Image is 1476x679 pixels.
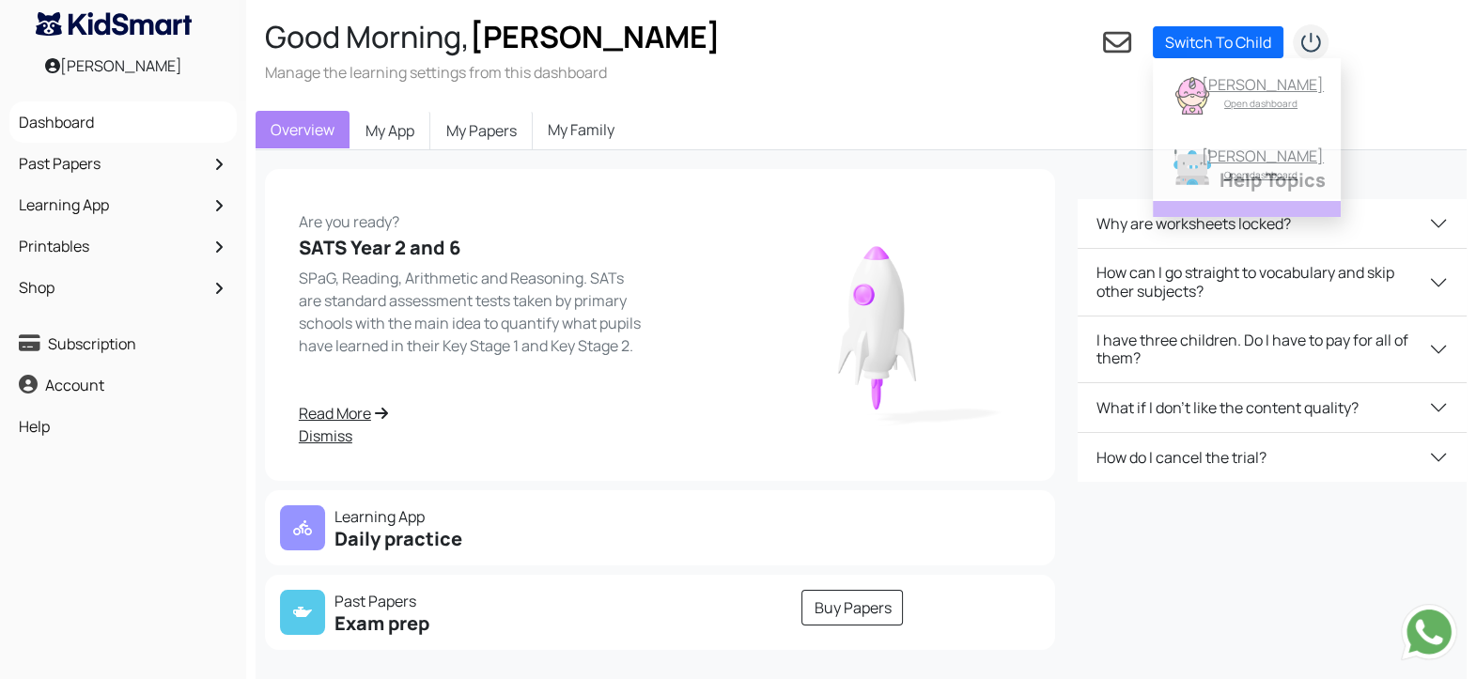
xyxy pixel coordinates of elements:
[1078,249,1467,315] button: How can I go straight to vocabulary and skip other subjects?
[1078,433,1467,482] button: How do I cancel the trial?
[280,528,649,550] h5: Daily practice
[470,16,721,57] span: [PERSON_NAME]
[1162,68,1331,120] a: Shaanviy Ravindran [PERSON_NAME] Open dashboard
[1202,75,1320,94] div: [PERSON_NAME]
[350,111,430,150] a: My App
[1162,210,1331,263] a: Shaasti Ravindran
[265,62,721,83] h3: Manage the learning settings from this dashboard
[14,189,232,221] a: Learning App
[1078,169,1467,192] h5: Help Topics
[1078,383,1467,432] button: What if I don't like the content quality?
[265,19,721,54] h2: Good Morning,
[1078,316,1467,382] button: I have three children. Do I have to pay for all of them?
[430,111,533,150] a: My Papers
[1292,23,1329,61] img: logout2.png
[1202,94,1320,113] div: Open dashboard
[1078,199,1467,248] button: Why are worksheets locked?
[734,220,1022,432] img: rocket
[280,590,649,612] p: Past Papers
[299,203,649,233] p: Are you ready?
[14,328,232,360] a: Subscription
[14,106,232,138] a: Dashboard
[299,237,649,259] h5: SATS Year 2 and 6
[14,410,232,442] a: Help
[280,612,649,635] h5: Exam prep
[1401,604,1457,660] img: Send whatsapp message to +442080035976
[14,147,232,179] a: Past Papers
[1173,148,1211,186] img: Shaanviy Ravindran
[14,271,232,303] a: Shop
[299,402,649,424] a: Read More
[280,505,649,528] p: Learning App
[36,12,192,36] img: KidSmart logo
[299,424,649,447] a: Dismiss
[299,267,649,357] p: SPaG, Reading, Arithmetic and Reasoning. SATs are standard assessment tests taken by primary scho...
[1162,139,1331,192] a: Shaanviy Ravindran [PERSON_NAME] Open dashboard
[1202,147,1320,165] div: [PERSON_NAME]
[1153,26,1283,58] a: Switch To Child
[1202,165,1320,184] div: Open dashboard
[256,111,350,148] a: Overview
[801,590,903,625] a: Buy Papers
[14,369,232,401] a: Account
[533,111,629,148] a: My Family
[1173,77,1211,115] img: Shaanviy Ravindran
[14,230,232,262] a: Printables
